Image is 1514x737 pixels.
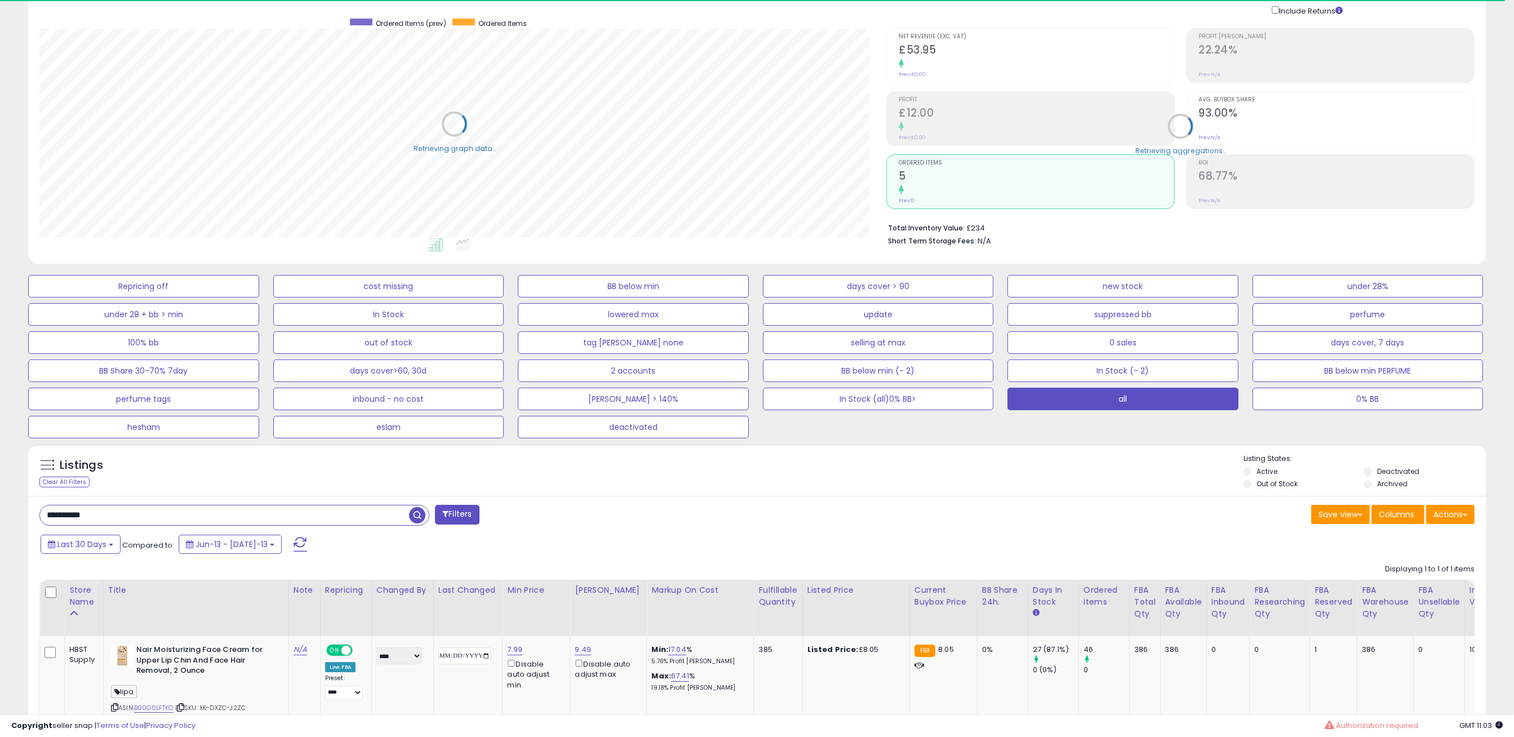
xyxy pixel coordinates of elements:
[1253,388,1484,410] button: 0% BB
[651,671,745,692] div: %
[273,359,504,382] button: days cover>60, 30d
[134,703,174,713] a: B00G0LFTKO
[1253,331,1484,354] button: days cover, 7 days
[1362,645,1405,655] div: 386
[651,684,745,692] p: 19.18% Profit [PERSON_NAME]
[651,658,745,665] p: 5.76% Profit [PERSON_NAME]
[1418,645,1456,655] div: 0
[668,644,686,655] a: 17.04
[1084,665,1129,675] div: 0
[1244,454,1486,464] p: Listing States:
[671,671,689,682] a: 67.41
[758,645,793,655] div: 385
[647,580,754,636] th: The percentage added to the cost of goods (COGS) that forms the calculator for Min & Max prices.
[1007,388,1238,410] button: all
[1134,584,1156,620] div: FBA Total Qty
[351,646,369,655] span: OFF
[518,359,749,382] button: 2 accounts
[111,645,134,667] img: 41K2MNDD17S._SL40_.jpg
[1253,275,1484,298] button: under 28%
[507,644,522,655] a: 7.99
[294,644,307,655] a: N/A
[651,671,671,681] b: Max:
[807,645,901,655] div: £8.05
[1257,479,1298,489] label: Out of Stock
[146,720,196,731] a: Privacy Policy
[763,388,994,410] button: In Stock (all)0% BB>
[1263,4,1356,17] div: Include Returns
[807,584,905,596] div: Listed Price
[1315,645,1348,655] div: 1
[1379,509,1414,520] span: Columns
[1253,359,1484,382] button: BB below min PERFUME
[28,331,259,354] button: 100% bb
[294,584,316,596] div: Note
[1007,303,1238,326] button: suppressed bb
[273,416,504,438] button: eslam
[325,662,356,672] div: Low. FBA
[651,645,745,665] div: %
[1459,720,1503,731] span: 2025-08-13 11:03 GMT
[982,584,1023,608] div: BB Share 24h.
[11,720,52,731] strong: Copyright
[108,584,284,596] div: Title
[325,674,363,700] div: Preset:
[1257,467,1277,476] label: Active
[438,584,498,596] div: Last Changed
[111,645,280,725] div: ASIN:
[1371,505,1424,524] button: Columns
[435,505,479,525] button: Filters
[1377,467,1419,476] label: Deactivated
[28,303,259,326] button: under 28 + bb > min
[1469,584,1501,608] div: Inv. value
[11,721,196,731] div: seller snap | |
[1253,303,1484,326] button: perfume
[1377,479,1408,489] label: Archived
[57,539,106,550] span: Last 30 Days
[807,644,859,655] b: Listed Price:
[938,644,954,655] span: 8.05
[179,535,282,554] button: Jun-13 - [DATE]-13
[575,658,638,680] div: Disable auto adjust max
[96,720,144,731] a: Terms of Use
[575,584,642,596] div: [PERSON_NAME]
[651,584,749,596] div: Markup on Cost
[1418,584,1460,620] div: FBA Unsellable Qty
[758,584,797,608] div: Fulfillable Quantity
[1426,505,1475,524] button: Actions
[1007,275,1238,298] button: new stock
[507,584,565,596] div: Min Price
[763,303,994,326] button: update
[1362,584,1409,620] div: FBA Warehouse Qty
[1211,584,1245,620] div: FBA inbound Qty
[518,331,749,354] button: tag [PERSON_NAME] none
[28,359,259,382] button: BB Share 30-70% 7day
[1385,564,1475,575] div: Displaying 1 to 1 of 1 items
[518,303,749,326] button: lowered max
[1033,665,1078,675] div: 0 (0%)
[763,331,994,354] button: selling at max
[651,644,668,655] b: Min:
[273,275,504,298] button: cost missing
[273,331,504,354] button: out of stock
[507,658,561,690] div: Disable auto adjust min
[1033,584,1074,608] div: Days In Stock
[1254,584,1305,620] div: FBA Researching Qty
[111,685,137,698] span: lipa
[1135,145,1226,156] div: Retrieving aggregations..
[28,275,259,298] button: Repricing off
[1254,645,1301,655] div: 0
[28,416,259,438] button: hesham
[414,143,496,153] div: Retrieving graph data..
[175,703,246,712] span: | SKU: XK-DXZC-J2ZC
[136,645,273,679] b: Nair Moisturizing Face Cream for Upper Lip Chin And Face Hair Removal, 2 Ounce
[763,275,994,298] button: days cover > 90
[914,645,935,657] small: FBA
[982,645,1019,655] div: 0%
[1084,584,1125,608] div: Ordered Items
[1033,608,1040,618] small: Days In Stock.
[325,584,367,596] div: Repricing
[433,580,503,636] th: CSV column name: cust_attr_1_Last Changed
[122,540,174,550] span: Compared to:
[69,584,99,608] div: Store Name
